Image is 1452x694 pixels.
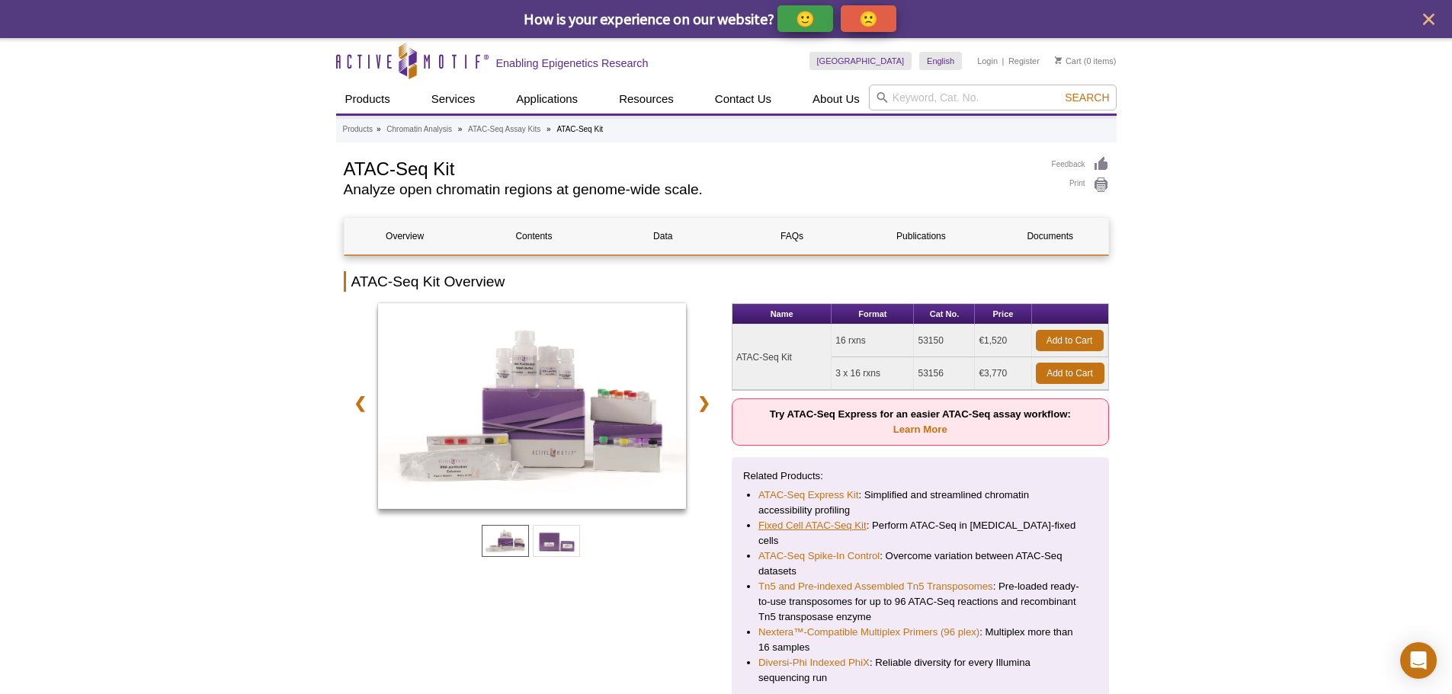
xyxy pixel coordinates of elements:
a: Fixed Cell ATAC-Seq Kit [758,518,867,533]
a: Chromatin Analysis [386,123,452,136]
a: Print [1052,177,1109,193]
a: Documents [989,218,1111,254]
a: Add to Cart [1036,330,1104,351]
img: Your Cart [1055,56,1062,64]
a: Products [336,85,399,114]
li: » [458,125,463,133]
h2: ATAC-Seq Kit Overview [344,271,1109,292]
a: Resources [610,85,683,114]
a: Diversi-Phi Indexed PhiX [758,655,870,670]
li: : Pre-loaded ready-to-use transposomes for up to 96 ATAC-Seq reactions and recombinant Tn5 transp... [758,579,1082,625]
img: ATAC-Seq Kit [378,303,687,509]
a: Applications [507,85,587,114]
a: About Us [803,85,869,114]
td: 53150 [914,325,975,357]
a: Register [1008,56,1040,66]
p: 🙂 [796,9,815,28]
td: €3,770 [975,357,1031,390]
li: | [1002,52,1005,70]
th: Format [832,304,914,325]
a: ❮ [344,385,377,421]
a: Tn5 and Pre-indexed Assembled Tn5 Transposomes [758,579,993,594]
td: 53156 [914,357,975,390]
button: Search [1060,91,1114,104]
li: : Perform ATAC-Seq in [MEDICAL_DATA]-fixed cells [758,518,1082,548]
span: How is your experience on our website? [524,9,774,28]
td: 16 rxns [832,325,914,357]
p: 🙁 [859,9,878,28]
a: ❯ [688,385,720,421]
a: Cart [1055,56,1082,66]
a: Data [602,218,723,254]
li: : Reliable diversity for every Illumina sequencing run [758,655,1082,686]
span: Search [1065,91,1109,104]
a: Products [343,123,373,136]
input: Keyword, Cat. No. [869,85,1117,110]
li: : Overcome variation between ATAC-Seq datasets [758,548,1082,579]
a: ATAC-Seq Kit [378,303,687,513]
li: » [377,125,381,133]
a: ATAC-Seq Express Kit [758,488,858,503]
a: Nextera™-Compatible Multiplex Primers (96 plex) [758,625,979,640]
a: Contents [473,218,595,254]
a: Contact Us [706,85,780,114]
li: ATAC-Seq Kit [556,125,603,133]
li: » [547,125,551,133]
th: Name [732,304,832,325]
h2: Analyze open chromatin regions at genome-wide scale. [344,183,1037,197]
a: Learn More [893,424,947,435]
li: : Multiplex more than 16 samples [758,625,1082,655]
li: : Simplified and streamlined chromatin accessibility profiling [758,488,1082,518]
td: 3 x 16 rxns [832,357,914,390]
strong: Try ATAC-Seq Express for an easier ATAC-Seq assay workflow: [770,408,1071,435]
a: Add to Cart [1036,363,1104,384]
h1: ATAC-Seq Kit [344,156,1037,179]
td: ATAC-Seq Kit [732,325,832,390]
a: English [919,52,962,70]
a: Feedback [1052,156,1109,173]
th: Price [975,304,1031,325]
a: Overview [345,218,466,254]
a: Services [422,85,485,114]
div: Open Intercom Messenger [1400,642,1437,679]
a: Publications [861,218,982,254]
th: Cat No. [914,304,975,325]
a: Login [977,56,998,66]
p: Related Products: [743,469,1098,484]
button: close [1419,10,1438,29]
td: €1,520 [975,325,1031,357]
li: (0 items) [1055,52,1117,70]
a: FAQs [731,218,852,254]
a: ATAC-Seq Spike-In Control [758,548,880,564]
a: [GEOGRAPHIC_DATA] [809,52,912,70]
h2: Enabling Epigenetics Research [496,56,649,70]
a: ATAC-Seq Assay Kits [468,123,540,136]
